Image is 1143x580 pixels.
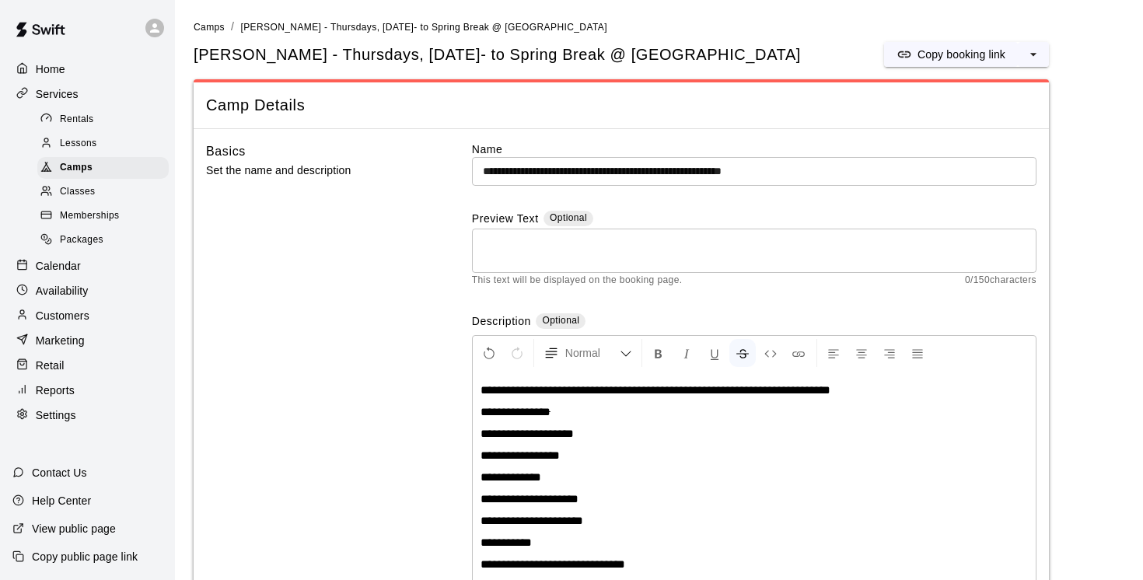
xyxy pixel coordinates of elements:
[37,131,175,155] a: Lessons
[918,47,1005,62] p: Copy booking link
[60,232,103,248] span: Packages
[37,157,169,179] div: Camps
[37,205,169,227] div: Memberships
[37,133,169,155] div: Lessons
[785,339,812,367] button: Insert Link
[472,313,531,331] label: Description
[194,44,801,65] h5: [PERSON_NAME] - Thursdays, [DATE]- to Spring Break @ [GEOGRAPHIC_DATA]
[206,95,1036,116] span: Camp Details
[60,136,97,152] span: Lessons
[12,58,163,81] a: Home
[32,465,87,480] p: Contact Us
[884,42,1049,67] div: split button
[36,86,79,102] p: Services
[32,549,138,564] p: Copy public page link
[12,279,163,302] a: Availability
[194,19,1124,36] nav: breadcrumb
[701,339,728,367] button: Format Underline
[36,407,76,423] p: Settings
[37,180,175,204] a: Classes
[965,273,1036,288] span: 0 / 150 characters
[12,329,163,352] a: Marketing
[12,304,163,327] a: Customers
[848,339,875,367] button: Center Align
[550,212,587,223] span: Optional
[240,22,606,33] span: [PERSON_NAME] - Thursdays, [DATE]- to Spring Break @ [GEOGRAPHIC_DATA]
[206,142,246,162] h6: Basics
[12,254,163,278] a: Calendar
[60,160,93,176] span: Camps
[36,61,65,77] p: Home
[194,20,225,33] a: Camps
[876,339,903,367] button: Right Align
[472,273,683,288] span: This text will be displayed on the booking page.
[36,358,65,373] p: Retail
[472,142,1036,157] label: Name
[37,229,175,253] a: Packages
[206,161,422,180] p: Set the name and description
[37,156,175,180] a: Camps
[542,315,579,326] span: Optional
[37,204,175,229] a: Memberships
[37,107,175,131] a: Rentals
[12,354,163,377] a: Retail
[1018,42,1049,67] button: select merge strategy
[673,339,700,367] button: Format Italics
[537,339,638,367] button: Formatting Options
[757,339,784,367] button: Insert Code
[729,339,756,367] button: Format Strikethrough
[37,229,169,251] div: Packages
[904,339,931,367] button: Justify Align
[32,493,91,508] p: Help Center
[37,181,169,203] div: Classes
[36,283,89,299] p: Availability
[472,211,539,229] label: Preview Text
[12,379,163,402] a: Reports
[645,339,672,367] button: Format Bold
[504,339,530,367] button: Redo
[12,404,163,427] a: Settings
[194,22,225,33] span: Camps
[37,109,169,131] div: Rentals
[36,258,81,274] p: Calendar
[36,308,89,323] p: Customers
[60,184,95,200] span: Classes
[36,333,85,348] p: Marketing
[820,339,847,367] button: Left Align
[12,82,163,106] a: Services
[36,383,75,398] p: Reports
[884,42,1018,67] button: Copy booking link
[231,19,234,35] li: /
[565,345,620,361] span: Normal
[60,208,119,224] span: Memberships
[60,112,94,128] span: Rentals
[476,339,502,367] button: Undo
[32,521,116,536] p: View public page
